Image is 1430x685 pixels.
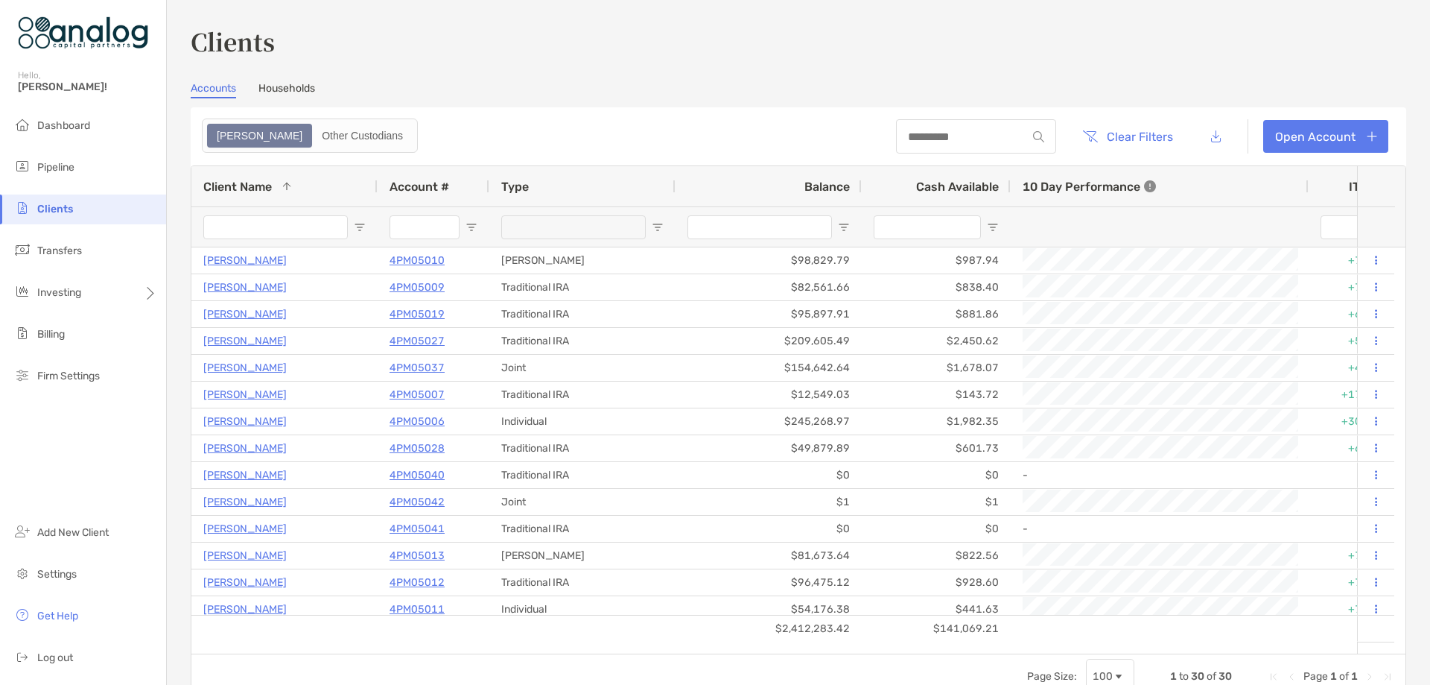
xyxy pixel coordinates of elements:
span: Dashboard [37,119,90,132]
p: [PERSON_NAME] [203,546,287,565]
div: +7.91% [1309,247,1398,274]
a: 4PM05011 [390,600,445,619]
div: $928.60 [862,569,1011,596]
span: 1 [1330,670,1337,683]
span: Cash Available [916,180,999,194]
div: 0% [1309,516,1398,542]
div: 0% [1309,489,1398,515]
span: Balance [804,180,850,194]
button: Open Filter Menu [465,221,477,233]
img: dashboard icon [13,116,31,133]
a: [PERSON_NAME] [203,600,287,619]
button: Open Filter Menu [652,221,664,233]
p: 4PM05037 [390,359,445,377]
span: of [1339,670,1349,683]
span: Firm Settings [37,370,100,382]
a: 4PM05013 [390,546,445,565]
div: +7.44% [1309,596,1398,622]
div: - [1023,463,1297,487]
div: $96,475.12 [676,569,862,596]
div: Zoe [209,125,311,146]
div: $881.86 [862,301,1011,327]
span: Settings [37,568,77,581]
div: +5.31% [1309,328,1398,354]
div: $81,673.64 [676,543,862,569]
a: Accounts [191,82,236,98]
div: $95,897.91 [676,301,862,327]
a: 4PM05019 [390,305,445,323]
button: Clear Filters [1071,120,1184,153]
div: $0 [862,516,1011,542]
div: $601.73 [862,435,1011,461]
a: [PERSON_NAME] [203,251,287,270]
div: $143.72 [862,382,1011,408]
div: - [1023,517,1297,541]
span: Billing [37,328,65,341]
a: [PERSON_NAME] [203,305,287,323]
a: 4PM05009 [390,278,445,297]
span: 1 [1351,670,1358,683]
a: [PERSON_NAME] [203,278,287,297]
div: $12,549.03 [676,382,862,408]
div: $2,450.62 [862,328,1011,354]
p: 4PM05006 [390,412,445,431]
input: ITD Filter Input [1321,215,1368,239]
span: Add New Client [37,526,109,539]
div: $98,829.79 [676,247,862,274]
a: [PERSON_NAME] [203,573,287,592]
img: get-help icon [13,606,31,624]
div: Next Page [1364,671,1376,683]
div: $822.56 [862,543,1011,569]
div: $838.40 [862,274,1011,300]
img: billing icon [13,324,31,342]
a: 4PM05041 [390,520,445,538]
div: Joint [489,489,676,515]
a: 4PM05010 [390,251,445,270]
span: 30 [1191,670,1204,683]
div: Traditional IRA [489,462,676,488]
h3: Clients [191,24,1406,58]
div: 0% [1309,462,1398,488]
span: Log out [37,651,73,664]
div: segmented control [202,119,418,153]
div: $441.63 [862,596,1011,622]
img: Zoe Logo [18,6,148,60]
div: Individual [489,408,676,435]
p: [PERSON_NAME] [203,520,287,538]
div: $1 [676,489,862,515]
input: Balance Filter Input [687,215,832,239]
div: Joint [489,355,676,381]
div: $141,069.21 [862,616,1011,642]
div: $54,176.38 [676,596,862,622]
div: +7.43% [1309,543,1398,569]
span: [PERSON_NAME]! [18,81,157,93]
div: Traditional IRA [489,274,676,300]
div: +6.43% [1309,435,1398,461]
img: logout icon [13,648,31,666]
div: [PERSON_NAME] [489,543,676,569]
img: transfers icon [13,241,31,259]
a: 4PM05042 [390,493,445,511]
input: Account # Filter Input [390,215,460,239]
div: $0 [676,462,862,488]
input: Client Name Filter Input [203,215,348,239]
p: 4PM05007 [390,385,445,404]
a: 4PM05012 [390,573,445,592]
span: Get Help [37,610,78,622]
a: [PERSON_NAME] [203,439,287,458]
input: Cash Available Filter Input [874,215,981,239]
div: Traditional IRA [489,328,676,354]
div: $49,879.89 [676,435,862,461]
button: Open Filter Menu [987,221,999,233]
img: add_new_client icon [13,523,31,540]
div: +30.31% [1309,408,1398,435]
div: +7.45% [1309,569,1398,596]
